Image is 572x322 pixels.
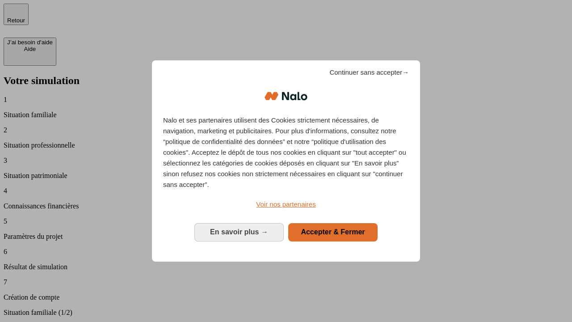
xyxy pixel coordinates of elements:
p: Nalo et ses partenaires utilisent des Cookies strictement nécessaires, de navigation, marketing e... [163,115,409,190]
div: Bienvenue chez Nalo Gestion du consentement [152,60,420,261]
span: Continuer sans accepter→ [329,67,409,78]
a: Voir nos partenaires [163,199,409,210]
span: Accepter & Fermer [301,228,365,236]
span: Voir nos partenaires [256,200,315,208]
img: Logo [265,83,307,110]
button: Accepter & Fermer: Accepter notre traitement des données et fermer [288,223,378,241]
span: En savoir plus → [210,228,268,236]
button: En savoir plus: Configurer vos consentements [194,223,284,241]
